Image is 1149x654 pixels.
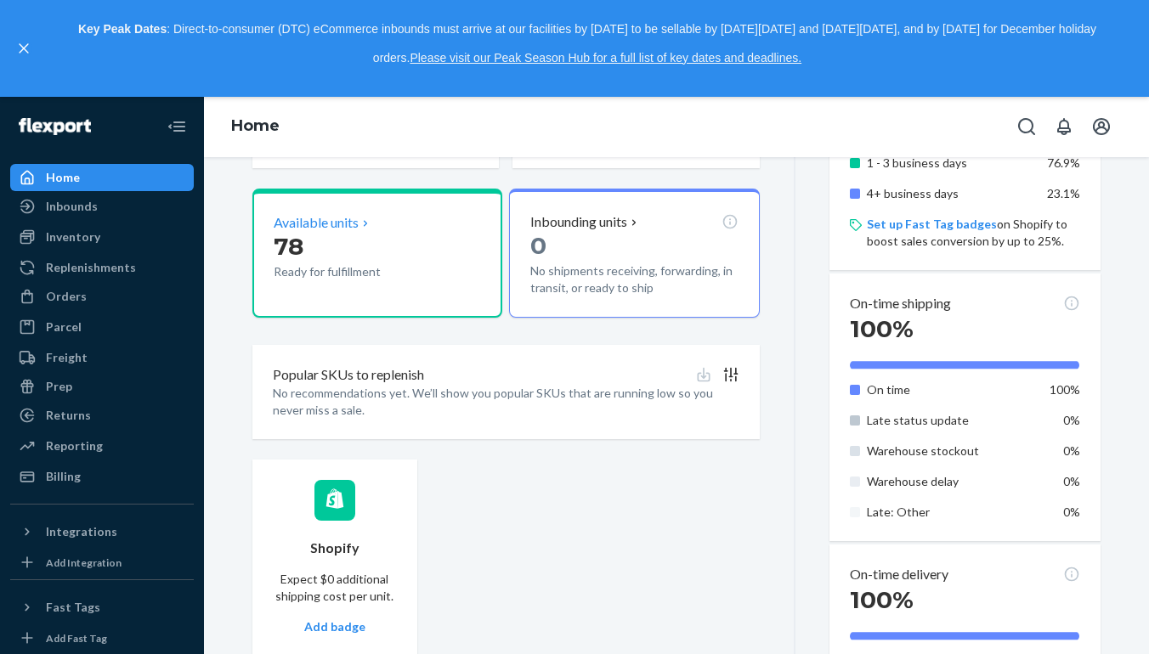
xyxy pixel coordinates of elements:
[850,294,951,313] p: On-time shipping
[10,552,194,572] a: Add Integration
[10,254,194,281] a: Replenishments
[46,631,107,646] div: Add Fast Tag
[10,223,194,251] a: Inventory
[1063,413,1080,427] span: 0%
[274,232,303,261] span: 78
[1010,110,1044,144] button: Open Search Box
[850,314,914,343] span: 100%
[1063,443,1080,458] span: 0%
[10,518,194,545] button: Integrations
[231,116,280,135] a: Home
[867,381,1034,398] p: On time
[46,259,136,276] div: Replenishments
[46,319,82,335] div: Parcel
[10,628,194,648] a: Add Fast Tag
[46,228,100,245] div: Inventory
[867,185,1034,202] p: 4+ business days
[46,198,98,215] div: Inbounds
[46,349,88,366] div: Freight
[78,22,167,36] strong: Key Peak Dates
[1084,110,1118,144] button: Open account menu
[46,378,72,395] div: Prep
[867,155,1034,172] p: 1 - 3 business days
[850,565,948,584] p: On-time delivery
[1047,155,1080,170] span: 76.9%
[1050,382,1080,397] span: 100%
[867,217,997,231] a: Set up Fast Tag badges
[867,412,1034,429] p: Late status update
[1047,110,1081,144] button: Open notifications
[46,288,87,305] div: Orders
[46,555,122,570] div: Add Integration
[10,432,194,459] a: Reporting
[218,102,293,151] ol: breadcrumbs
[867,473,1034,490] p: Warehouse delay
[273,385,739,419] p: No recommendations yet. We’ll show you popular SKUs that are running low so you never miss a sale.
[867,216,1080,250] p: on Shopify to boost sales conversion by up to 25%.
[1063,505,1080,519] span: 0%
[410,51,801,65] a: Please visit our Peak Season Hub for a full list of key dates and deadlines.
[10,344,194,371] a: Freight
[867,504,1034,521] p: Late: Other
[509,189,759,318] button: Inbounding units0No shipments receiving, forwarding, in transit, or ready to ship
[46,599,100,616] div: Fast Tags
[274,213,359,233] p: Available units
[10,463,194,490] a: Billing
[304,618,365,635] button: Add badge
[1063,474,1080,488] span: 0%
[46,523,117,540] div: Integrations
[46,437,103,454] div: Reporting
[10,193,194,220] a: Inbounds
[15,40,32,57] button: close,
[10,283,194,310] a: Orders
[46,169,80,186] div: Home
[273,365,424,385] p: Popular SKUs to replenish
[10,402,194,429] a: Returns
[850,585,914,614] span: 100%
[1047,186,1080,200] span: 23.1%
[10,164,194,191] a: Home
[10,313,194,341] a: Parcel
[530,262,738,296] p: No shipments receiving, forwarding, in transit, or ready to ship
[310,538,359,558] p: Shopify
[274,263,431,280] p: Ready for fulfillment
[273,571,397,605] p: Expect $0 additional shipping cost per unit.
[10,594,194,621] button: Fast Tags
[19,118,91,135] img: Flexport logo
[530,231,546,260] span: 0
[867,443,1034,459] p: Warehouse stockout
[160,110,194,144] button: Close Navigation
[252,189,502,318] button: Available units78Ready for fulfillment
[41,15,1134,72] p: : Direct-to-consumer (DTC) eCommerce inbounds must arrive at our facilities by [DATE] to be sella...
[530,212,627,232] p: Inbounding units
[46,468,81,485] div: Billing
[46,407,91,424] div: Returns
[10,373,194,400] a: Prep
